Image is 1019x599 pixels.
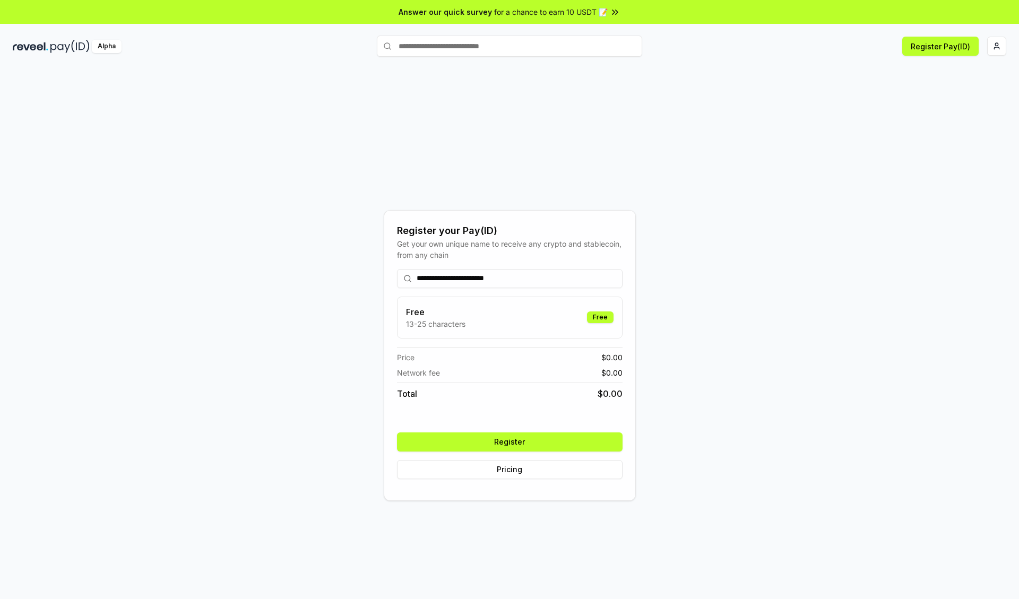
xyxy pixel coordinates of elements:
[601,367,623,378] span: $ 0.00
[397,387,417,400] span: Total
[601,352,623,363] span: $ 0.00
[397,238,623,261] div: Get your own unique name to receive any crypto and stablecoin, from any chain
[494,6,608,18] span: for a chance to earn 10 USDT 📝
[397,460,623,479] button: Pricing
[587,311,614,323] div: Free
[50,40,90,53] img: pay_id
[397,223,623,238] div: Register your Pay(ID)
[598,387,623,400] span: $ 0.00
[902,37,979,56] button: Register Pay(ID)
[92,40,122,53] div: Alpha
[406,318,465,329] p: 13-25 characters
[13,40,48,53] img: reveel_dark
[397,367,440,378] span: Network fee
[399,6,492,18] span: Answer our quick survey
[406,306,465,318] h3: Free
[397,432,623,452] button: Register
[397,352,414,363] span: Price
